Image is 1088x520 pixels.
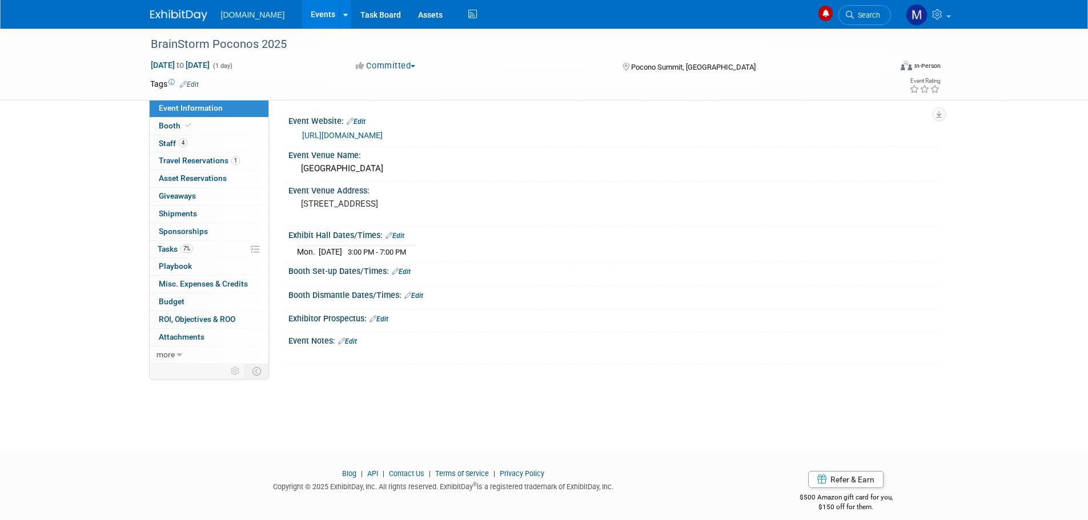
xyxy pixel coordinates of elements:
a: Playbook [150,258,268,275]
a: ROI, Objectives & ROO [150,311,268,328]
span: Search [854,11,880,19]
div: Event Notes: [288,332,938,347]
a: API [367,469,378,478]
span: Event Information [159,103,223,112]
a: Travel Reservations1 [150,152,268,170]
div: Booth Set-up Dates/Times: [288,263,938,277]
span: Pocono Summit, [GEOGRAPHIC_DATA] [631,63,756,71]
span: ROI, Objectives & ROO [159,315,235,324]
span: Tasks [158,244,193,253]
div: BrainStorm Poconos 2025 [147,34,874,55]
span: Budget [159,297,184,306]
a: Edit [347,118,366,126]
span: [DOMAIN_NAME] [221,10,285,19]
td: Toggle Event Tabs [245,364,268,378]
a: Edit [392,268,411,276]
td: Personalize Event Tab Strip [226,364,246,378]
a: Sponsorships [150,223,268,240]
div: Event Format [824,59,941,76]
span: Misc. Expenses & Credits [159,279,248,288]
a: Edit [386,232,404,240]
div: Event Rating [909,78,940,84]
div: $500 Amazon gift card for you, [754,485,938,511]
td: Tags [150,78,199,90]
a: more [150,346,268,364]
img: Format-Inperson.png [901,61,912,70]
sup: ® [473,481,477,487]
img: ExhibitDay [150,10,207,21]
span: Booth [159,121,194,130]
div: $150 off for them. [754,502,938,512]
span: 4 [179,139,187,147]
a: Giveaways [150,188,268,205]
span: Giveaways [159,191,196,200]
div: Event Venue Address: [288,182,938,196]
span: | [491,469,498,478]
span: Travel Reservations [159,156,240,165]
pre: [STREET_ADDRESS] [301,199,547,209]
a: Asset Reservations [150,170,268,187]
span: | [380,469,387,478]
td: [DATE] [319,246,342,258]
a: Edit [370,315,388,323]
div: In-Person [914,62,941,70]
a: Privacy Policy [500,469,544,478]
img: Mark Menzella [906,4,928,26]
span: | [358,469,366,478]
a: [URL][DOMAIN_NAME] [302,131,383,140]
a: Attachments [150,329,268,346]
a: Booth [150,118,268,135]
div: Booth Dismantle Dates/Times: [288,287,938,301]
a: Staff4 [150,135,268,152]
a: Tasks7% [150,241,268,258]
span: Attachments [159,332,204,341]
a: Contact Us [389,469,424,478]
a: Edit [404,292,423,300]
a: Edit [338,337,357,345]
span: 3:00 PM - 7:00 PM [348,248,406,256]
span: Shipments [159,209,197,218]
span: Staff [159,139,187,148]
a: Edit [180,80,199,88]
i: Booth reservation complete [186,122,191,128]
span: 1 [231,156,240,165]
button: Committed [352,60,420,72]
span: Sponsorships [159,227,208,236]
span: | [426,469,433,478]
span: Asset Reservations [159,174,227,183]
div: Event Venue Name: [288,147,938,161]
a: Budget [150,293,268,311]
a: Shipments [150,205,268,223]
a: Event Information [150,100,268,117]
div: [GEOGRAPHIC_DATA] [297,160,930,178]
span: [DATE] [DATE] [150,60,210,70]
td: Mon. [297,246,319,258]
div: Copyright © 2025 ExhibitDay, Inc. All rights reserved. ExhibitDay is a registered trademark of Ex... [150,479,737,492]
a: Search [838,5,891,25]
div: Exhibitor Prospectus: [288,310,938,325]
a: Refer & Earn [808,471,884,488]
a: Blog [342,469,356,478]
span: more [156,350,175,359]
div: Event Website: [288,112,938,127]
div: Exhibit Hall Dates/Times: [288,227,938,241]
a: Misc. Expenses & Credits [150,276,268,293]
span: to [175,61,186,70]
span: Playbook [159,261,192,271]
span: (1 day) [212,62,232,70]
span: 7% [180,244,193,253]
a: Terms of Service [435,469,489,478]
